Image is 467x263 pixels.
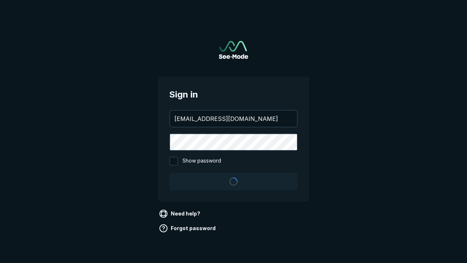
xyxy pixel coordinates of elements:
input: your@email.com [170,111,297,127]
img: See-Mode Logo [219,41,248,59]
a: Go to sign in [219,41,248,59]
a: Forgot password [158,222,219,234]
a: Need help? [158,208,203,220]
span: Show password [182,157,221,165]
span: Sign in [169,88,298,101]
